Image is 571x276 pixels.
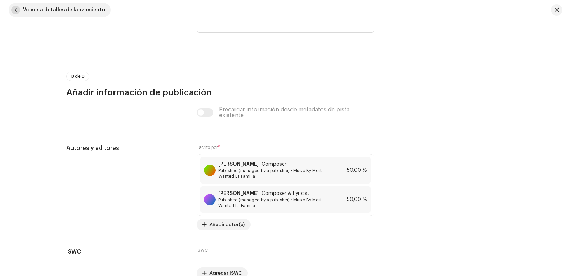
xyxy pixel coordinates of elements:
[262,161,287,167] span: Composer
[197,247,208,253] label: ISWC
[66,87,505,98] h3: Añadir información de publicación
[218,197,331,209] span: Published (managed by a publisher) • Music By Most Wanted La Familia
[66,144,185,152] h5: Autores y editores
[218,168,331,179] span: Published (managed by a publisher) • Music By Most Wanted La Familia
[66,247,185,256] h5: ISWC
[262,191,309,196] span: Composer & Lyricist
[218,191,259,196] strong: [PERSON_NAME]
[209,217,245,232] span: Añadir autor(a)
[347,167,367,173] span: 50,00 %
[218,161,259,167] strong: [PERSON_NAME]
[197,145,218,150] small: Escrito por
[197,219,251,230] button: Añadir autor(a)
[347,197,367,202] span: 50,00 %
